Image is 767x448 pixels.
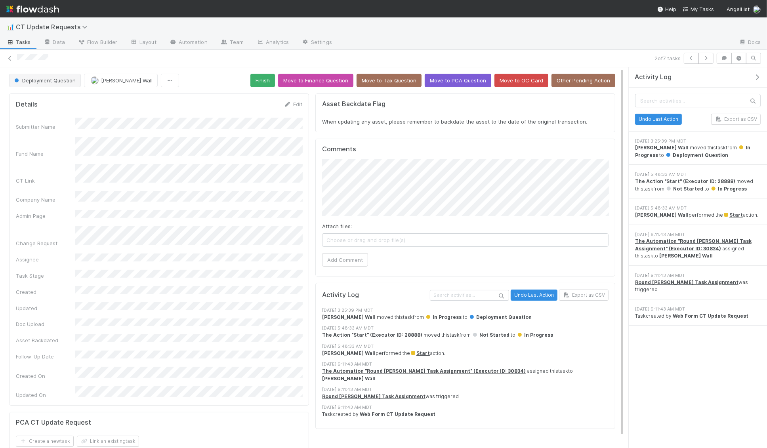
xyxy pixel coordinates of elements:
[84,74,158,87] button: [PERSON_NAME] Wall
[295,36,338,49] a: Settings
[6,23,14,30] span: 📊
[635,144,761,159] div: moved this task from to
[214,36,250,49] a: Team
[322,332,422,338] strong: The Action "Start" (Executor ID: 28888)
[469,314,532,320] span: Deployment Question
[430,290,509,301] input: Search activities...
[16,288,75,296] div: Created
[322,350,376,356] strong: [PERSON_NAME] Wall
[322,253,368,267] button: Add Comment
[322,393,425,399] strong: Round [PERSON_NAME] Task Assignment
[16,419,91,427] h5: PCA CT Update Request
[163,36,214,49] a: Automation
[322,314,376,320] strong: [PERSON_NAME] Wall
[410,350,430,356] a: Start
[278,74,353,87] button: Move to Finance Question
[710,186,747,192] span: In Progress
[657,5,676,13] div: Help
[124,36,163,49] a: Layout
[284,101,302,107] a: Edit
[16,239,75,247] div: Change Request
[16,304,75,312] div: Updated
[635,272,761,279] div: [DATE] 9:11:43 AM MDT
[322,100,609,108] h5: Asset Backdate Flag
[425,74,491,87] button: Move to PCA Question
[16,372,75,380] div: Created On
[635,212,689,218] strong: [PERSON_NAME] Wall
[322,343,609,350] div: [DATE] 5:48:33 AM MDT
[683,5,714,13] a: My Tasks
[322,393,609,400] div: was triggered
[635,73,672,81] span: Activity Log
[635,313,761,320] div: Task created by
[16,177,75,185] div: CT Link
[9,74,81,87] button: Deployment Question
[16,123,75,131] div: Submitter Name
[551,74,615,87] button: Other Pending Action
[322,404,609,411] div: [DATE] 9:11:43 AM MDT
[16,391,75,399] div: Updated On
[635,94,761,107] input: Search activities...
[322,118,587,125] span: When updating any asset, please remember to backdate the asset to the date of the original transa...
[322,368,526,374] a: The Automation "Round [PERSON_NAME] Task Assignment" (Executor ID: 30834)
[425,314,462,320] span: In Progress
[659,253,713,259] strong: [PERSON_NAME] Wall
[16,436,74,447] button: Create a newtask
[635,238,752,251] a: The Automation "Round [PERSON_NAME] Task Assignment" (Executor ID: 30834)
[360,411,435,417] strong: Web Form CT Update Request
[683,6,714,12] span: My Tasks
[78,38,117,46] span: Flow Builder
[16,353,75,360] div: Follow-Up Date
[517,332,553,338] span: In Progress
[322,368,609,382] div: assigned this task to
[16,150,75,158] div: Fund Name
[322,291,428,299] h5: Activity Log
[16,272,75,280] div: Task Stage
[322,222,352,230] label: Attach files:
[654,54,681,62] span: 2 of 7 tasks
[322,307,609,314] div: [DATE] 3:25:39 PM MDT
[727,6,750,12] span: AngelList
[635,238,761,259] div: assigned this task to
[711,114,761,125] button: Export as CSV
[322,350,609,357] div: performed the action.
[635,145,750,158] span: In Progress
[16,23,92,31] span: CT Update Requests
[322,361,609,368] div: [DATE] 9:11:43 AM MDT
[13,77,76,84] span: Deployment Question
[635,306,761,313] div: [DATE] 9:11:43 AM MDT
[665,152,728,158] span: Deployment Question
[322,411,609,418] div: Task created by
[322,314,609,321] div: moved this task from to
[511,290,557,301] button: Undo Last Action
[16,212,75,220] div: Admin Page
[635,178,761,193] div: moved this task from to
[16,255,75,263] div: Assignee
[472,332,509,338] span: Not Started
[322,234,608,246] span: Choose or drag and drop file(s)
[16,336,75,344] div: Asset Backdated
[635,138,761,145] div: [DATE] 3:25:39 PM MDT
[635,114,682,125] button: Undo Last Action
[635,178,735,184] strong: The Action "Start" (Executor ID: 28888)
[635,212,761,219] div: performed the action.
[77,436,139,447] button: Link an existingtask
[322,325,609,332] div: [DATE] 5:48:33 AM MDT
[322,332,609,339] div: moved this task from to
[322,376,376,381] strong: [PERSON_NAME] Wall
[101,77,153,84] span: [PERSON_NAME] Wall
[733,36,767,49] a: Docs
[666,186,703,192] span: Not Started
[723,212,743,218] span: Start
[559,290,609,301] button: Export as CSV
[16,320,75,328] div: Doc Upload
[673,313,748,319] strong: Web Form CT Update Request
[6,38,31,46] span: Tasks
[635,205,761,212] div: [DATE] 5:48:33 AM MDT
[250,74,275,87] button: Finish
[357,74,422,87] button: Move to Tax Question
[91,76,99,84] img: avatar_041b9f3e-9684-4023-b9b7-2f10de55285d.png
[635,145,689,151] strong: [PERSON_NAME] Wall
